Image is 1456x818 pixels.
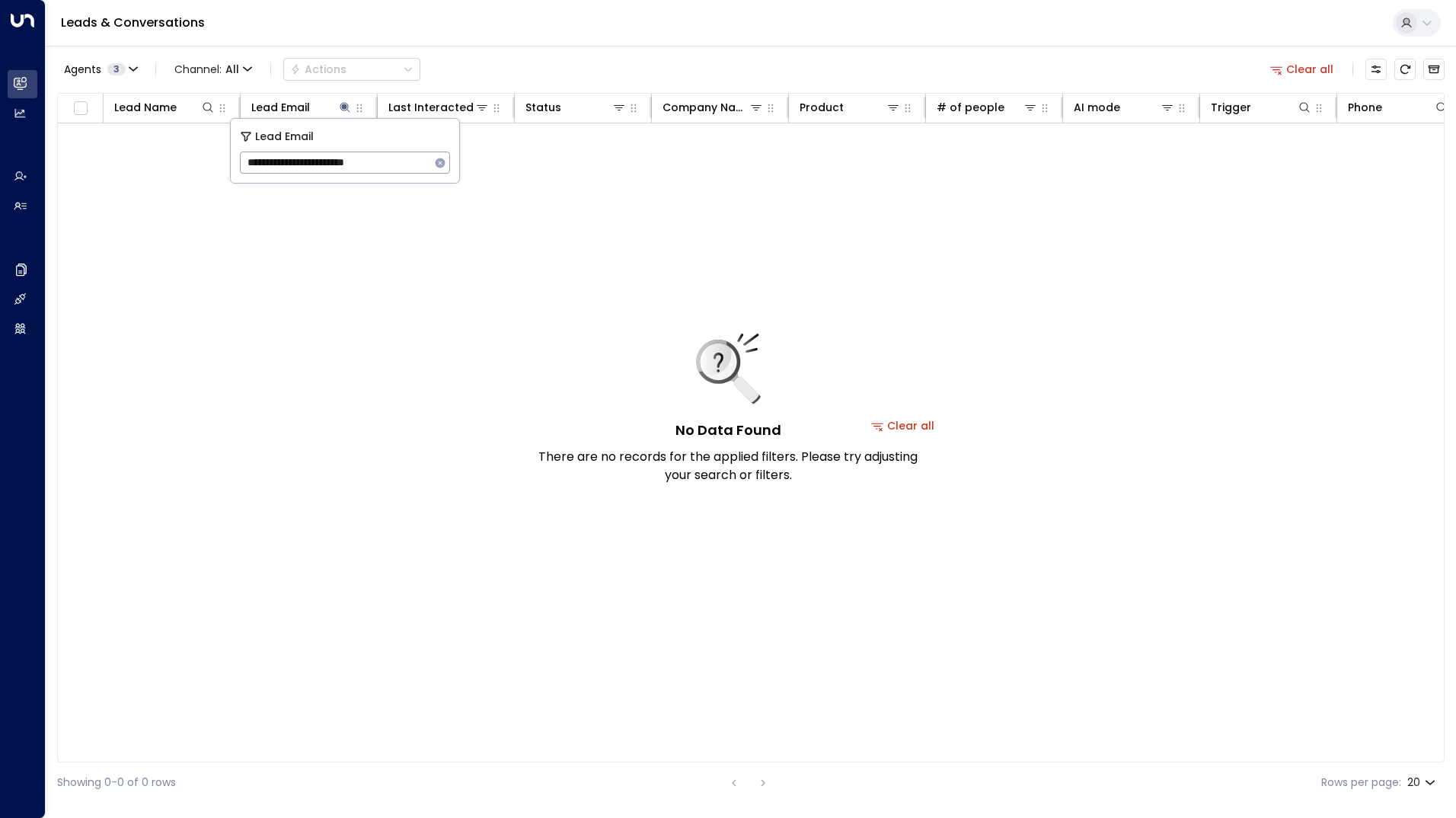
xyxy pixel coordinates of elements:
[388,98,490,117] div: Last Interacted
[283,58,420,81] div: Button group with a nested menu
[251,98,310,117] div: Lead Email
[675,420,781,440] h5: No Data Found
[1074,98,1120,117] div: AI mode
[1407,772,1438,794] div: 20
[251,98,353,117] div: Lead Email
[290,62,346,76] div: Actions
[800,98,901,117] div: Product
[1348,98,1382,117] div: Phone
[1423,59,1445,80] button: Archived Leads
[57,59,143,80] button: Agents3
[1264,59,1340,80] button: Clear all
[663,98,764,117] div: Company Name
[1321,775,1401,791] label: Rows per page:
[283,58,420,81] button: Actions
[114,98,216,117] div: Lead Name
[1074,98,1175,117] div: AI mode
[1365,59,1387,80] button: Customize
[800,98,844,117] div: Product
[724,773,773,792] nav: pagination navigation
[255,128,314,145] span: Lead Email
[1394,59,1416,80] span: Refresh
[168,59,258,80] span: Channel:
[114,98,177,117] div: Lead Name
[937,98,1038,117] div: # of people
[525,98,561,117] div: Status
[1211,98,1312,117] div: Trigger
[225,63,239,75] span: All
[937,98,1004,117] div: # of people
[57,775,176,791] div: Showing 0-0 of 0 rows
[1348,98,1449,117] div: Phone
[525,98,627,117] div: Status
[107,63,126,75] span: 3
[168,59,258,80] button: Channel:All
[64,64,101,75] span: Agents
[61,14,205,31] a: Leads & Conversations
[1211,98,1251,117] div: Trigger
[388,98,474,117] div: Last Interacted
[538,448,918,484] p: There are no records for the applied filters. Please try adjusting your search or filters.
[71,99,90,118] span: Toggle select all
[663,98,749,117] div: Company Name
